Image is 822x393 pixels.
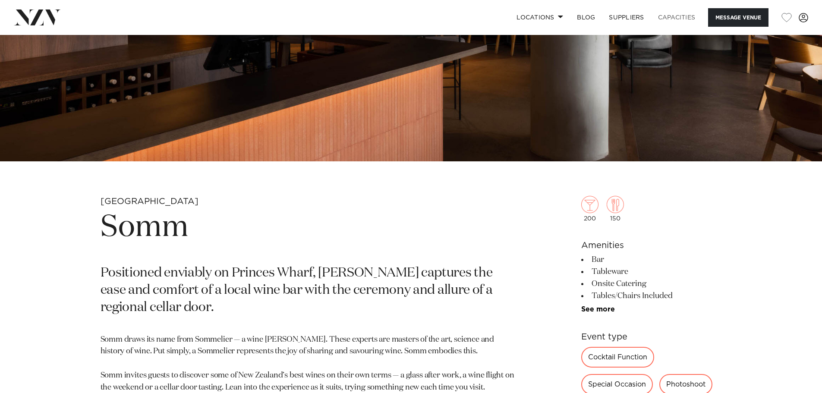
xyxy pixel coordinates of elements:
small: [GEOGRAPHIC_DATA] [101,197,198,206]
a: BLOG [570,8,602,27]
h6: Event type [581,330,722,343]
a: Locations [510,8,570,27]
img: nzv-logo.png [14,9,61,25]
a: Capacities [651,8,702,27]
h6: Amenities [581,239,722,252]
button: Message Venue [708,8,768,27]
li: Tableware [581,266,722,278]
li: Onsite Catering [581,278,722,290]
h1: Somm [101,208,520,248]
a: SUPPLIERS [602,8,651,27]
div: Cocktail Function [581,347,654,368]
img: dining.png [607,196,624,213]
img: cocktail.png [581,196,598,213]
li: Tables/Chairs Included [581,290,722,302]
li: Bar [581,254,722,266]
div: 200 [581,196,598,222]
p: Positioned enviably on Princes Wharf, [PERSON_NAME] captures the ease and comfort of a local wine... [101,265,520,317]
div: 150 [607,196,624,222]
